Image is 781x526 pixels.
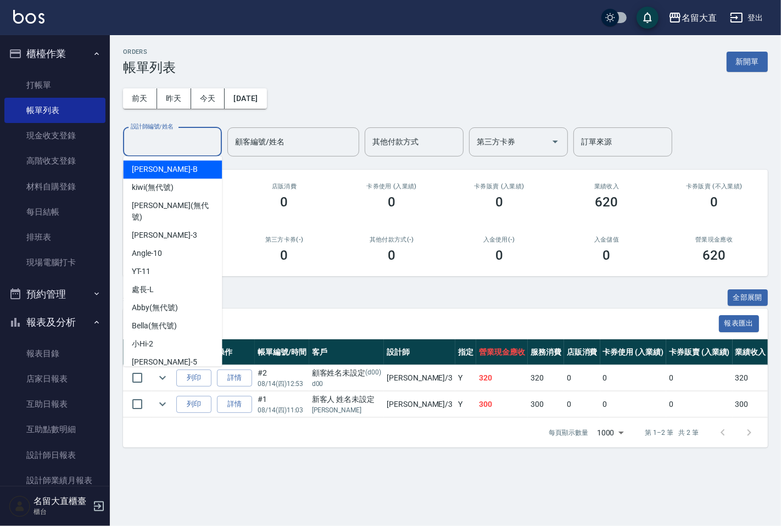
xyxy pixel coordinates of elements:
[351,183,432,190] h2: 卡券使用 (入業績)
[726,8,768,28] button: 登出
[603,248,610,263] h3: 0
[312,405,381,415] p: [PERSON_NAME]
[455,391,476,417] td: Y
[673,183,755,190] h2: 卡券販賣 (不入業績)
[4,148,105,174] a: 高階收支登錄
[4,280,105,309] button: 預約管理
[476,365,528,391] td: 320
[702,248,726,263] h3: 620
[312,379,381,389] p: d00
[191,88,225,109] button: 今天
[564,391,600,417] td: 0
[281,248,288,263] h3: 0
[727,52,768,72] button: 新開單
[388,194,395,210] h3: 0
[255,365,309,391] td: #2
[495,248,503,263] h3: 0
[157,88,191,109] button: 昨天
[593,418,628,447] div: 1000
[244,236,325,243] h2: 第三方卡券(-)
[673,236,755,243] h2: 營業現金應收
[244,183,325,190] h2: 店販消費
[682,11,717,25] div: 名留大直
[132,338,153,350] span: 小Hi -2
[255,391,309,417] td: #1
[154,370,171,386] button: expand row
[123,48,176,55] h2: ORDERS
[132,266,150,277] span: YT -11
[258,405,306,415] p: 08/14 (四) 11:03
[136,318,719,329] span: 訂單列表
[132,320,177,332] span: Bella (無代號)
[566,183,648,190] h2: 業績收入
[388,248,395,263] h3: 0
[528,365,564,391] td: 320
[217,370,252,387] a: 詳情
[214,339,255,365] th: 操作
[4,72,105,98] a: 打帳單
[309,339,384,365] th: 客戶
[351,236,432,243] h2: 其他付款方式(-)
[13,10,44,24] img: Logo
[459,183,540,190] h2: 卡券販賣 (入業績)
[549,428,588,438] p: 每頁顯示數量
[4,199,105,225] a: 每日結帳
[719,315,760,332] button: 報表匯出
[225,88,266,109] button: [DATE]
[600,365,667,391] td: 0
[495,194,503,210] h3: 0
[4,98,105,123] a: 帳單列表
[132,230,197,241] span: [PERSON_NAME] -3
[4,225,105,250] a: 排班表
[600,391,667,417] td: 0
[365,367,381,379] p: (d00)
[255,339,309,365] th: 帳單編號/時間
[4,468,105,493] a: 設計師業績月報表
[595,194,618,210] h3: 620
[528,391,564,417] td: 300
[384,339,455,365] th: 設計師
[455,339,476,365] th: 指定
[666,365,733,391] td: 0
[476,339,528,365] th: 營業現金應收
[131,122,174,131] label: 設計師編號/姓名
[34,507,90,517] p: 櫃台
[132,164,197,175] span: [PERSON_NAME] -B
[132,200,213,223] span: [PERSON_NAME] (無代號)
[312,394,381,405] div: 新客人 姓名未設定
[176,370,211,387] button: 列印
[4,366,105,391] a: 店家日報表
[132,284,154,295] span: 處長 -L
[4,174,105,199] a: 材料自購登錄
[733,339,769,365] th: 業績收入
[710,194,718,210] h3: 0
[258,379,306,389] p: 08/14 (四) 12:53
[281,194,288,210] h3: 0
[132,302,178,314] span: Abby (無代號)
[132,248,162,259] span: Angle -10
[34,496,90,507] h5: 名留大直櫃臺
[176,396,211,413] button: 列印
[9,495,31,517] img: Person
[455,365,476,391] td: Y
[4,391,105,417] a: 互助日報表
[123,60,176,75] h3: 帳單列表
[476,391,528,417] td: 300
[312,367,381,379] div: 顧客姓名未設定
[719,318,760,328] a: 報表匯出
[384,365,455,391] td: [PERSON_NAME] /3
[637,7,659,29] button: save
[132,356,197,368] span: [PERSON_NAME] -5
[4,417,105,442] a: 互助點數明細
[666,339,733,365] th: 卡券販賣 (入業績)
[564,365,600,391] td: 0
[4,123,105,148] a: 現金收支登錄
[4,341,105,366] a: 報表目錄
[217,396,252,413] a: 詳情
[727,56,768,66] a: 新開單
[384,391,455,417] td: [PERSON_NAME] /3
[566,236,648,243] h2: 入金儲值
[4,308,105,337] button: 報表及分析
[459,236,540,243] h2: 入金使用(-)
[664,7,721,29] button: 名留大直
